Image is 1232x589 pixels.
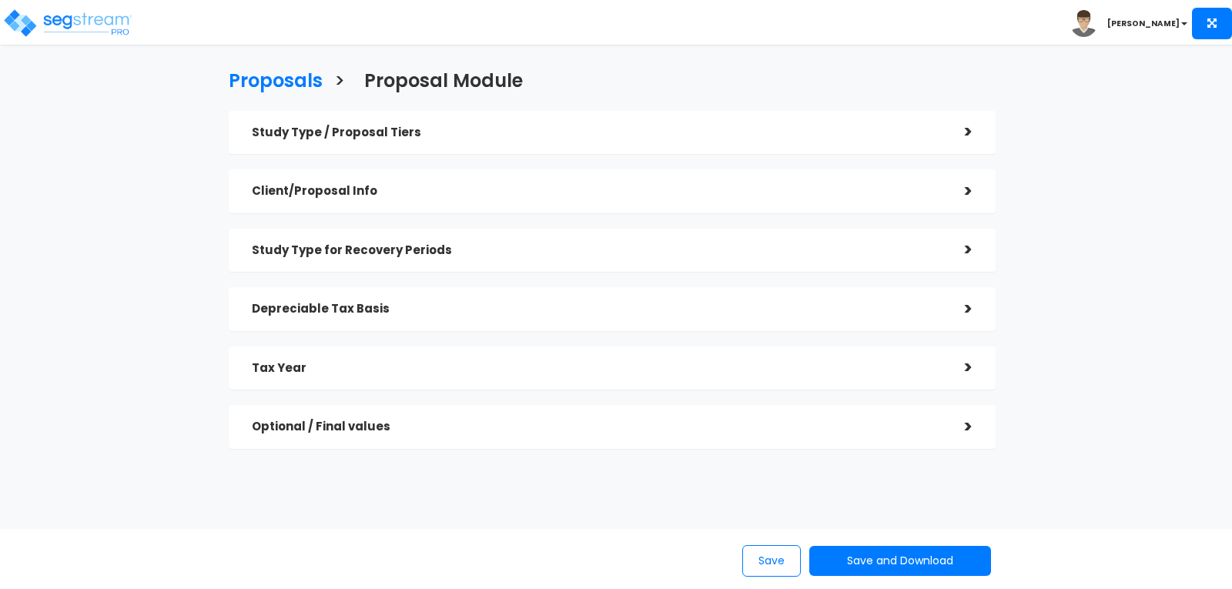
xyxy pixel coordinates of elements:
button: Save [742,545,801,577]
a: Proposals [217,55,323,102]
div: > [942,297,973,321]
h3: Proposals [229,71,323,95]
img: avatar.png [1070,10,1097,37]
h5: Study Type for Recovery Periods [252,244,942,257]
h3: Proposal Module [364,71,523,95]
button: Save and Download [809,546,991,576]
h5: Optional / Final values [252,420,942,433]
h5: Study Type / Proposal Tiers [252,126,942,139]
h5: Client/Proposal Info [252,185,942,198]
div: > [942,356,973,380]
h5: Tax Year [252,362,942,375]
h5: Depreciable Tax Basis [252,303,942,316]
img: logo_pro_r.png [2,8,133,38]
div: > [942,415,973,439]
div: > [942,120,973,144]
div: > [942,179,973,203]
b: [PERSON_NAME] [1107,18,1180,29]
h3: > [334,71,345,95]
div: > [942,238,973,262]
a: Proposal Module [353,55,523,102]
